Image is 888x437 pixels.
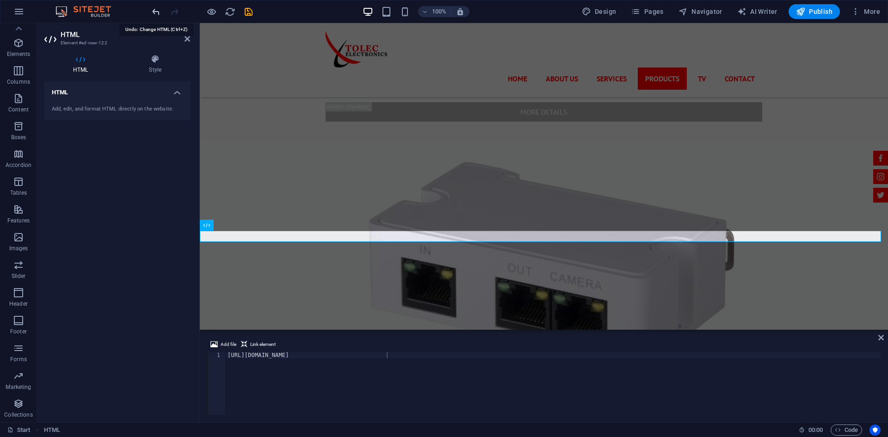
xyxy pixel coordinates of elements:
p: Collections [4,411,32,419]
button: 100% [418,6,451,17]
h4: HTML [44,81,190,98]
i: Save (Ctrl+S) [243,6,254,17]
span: : [815,426,816,433]
a: Click to cancel selection. Double-click to open Pages [7,425,31,436]
p: Boxes [11,134,26,141]
p: Accordion [6,161,31,169]
button: undo [150,6,161,17]
button: Publish [789,4,840,19]
h4: Style [120,55,190,74]
div: Design (Ctrl+Alt+Y) [578,4,620,19]
h3: Element #ed-new-122 [61,39,172,47]
button: Navigator [675,4,726,19]
span: Add file [221,339,236,350]
span: Code [835,425,858,436]
button: Usercentrics [869,425,881,436]
h6: 100% [432,6,447,17]
p: Slider [12,272,26,280]
span: More [851,7,880,16]
span: Publish [796,7,832,16]
p: Features [7,217,30,224]
p: Header [9,300,28,308]
button: reload [224,6,235,17]
button: Click here to leave preview mode and continue editing [206,6,217,17]
button: Add file [209,339,238,350]
h4: HTML [44,55,120,74]
div: Add, edit, and format HTML directly on the website. [52,105,183,113]
span: Link element [250,339,276,350]
span: Pages [631,7,663,16]
i: On resize automatically adjust zoom level to fit chosen device. [456,7,464,16]
div: 1 [208,352,226,358]
p: Elements [7,50,31,58]
button: Code [831,425,862,436]
p: Columns [7,78,30,86]
span: AI Writer [737,7,777,16]
span: Design [582,7,617,16]
p: Images [9,245,28,252]
h2: HTML [61,31,190,39]
nav: breadcrumb [44,425,60,436]
span: Navigator [678,7,722,16]
p: Forms [10,356,27,363]
span: 00 00 [808,425,823,436]
button: AI Writer [734,4,781,19]
button: Pages [627,4,667,19]
button: save [243,6,254,17]
h6: Session time [799,425,823,436]
button: Link element [240,339,277,350]
p: Content [8,106,29,113]
span: Click to select. Double-click to edit [44,425,60,436]
button: More [847,4,884,19]
i: Reload page [225,6,235,17]
button: Design [578,4,620,19]
p: Tables [10,189,27,197]
p: Marketing [6,383,31,391]
p: Footer [10,328,27,335]
img: Editor Logo [53,6,123,17]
